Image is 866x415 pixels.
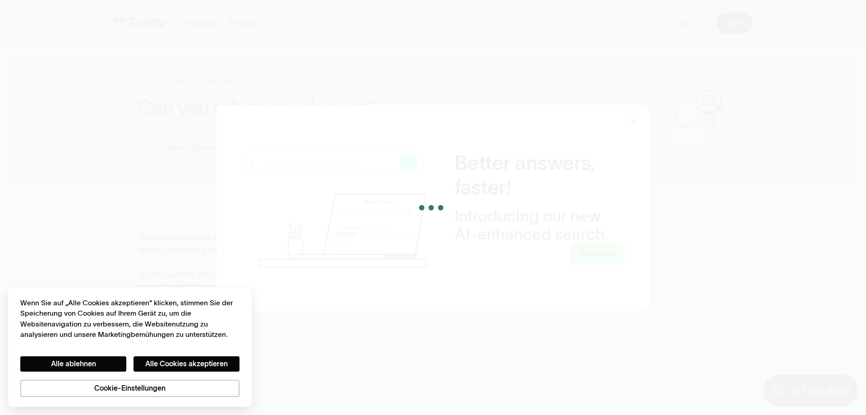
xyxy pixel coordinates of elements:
button: Alle ablehnen [20,356,126,372]
button: Alle Cookies akzeptieren [134,356,240,372]
div: Datenschutz [20,298,240,397]
button: Cookie-Einstellungen [20,380,240,397]
div: Cookie banner [8,287,252,407]
div: Wenn Sie auf „Alle Cookies akzeptieren“ klicken, stimmen Sie der Speicherung von Cookies auf Ihre... [20,298,240,340]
